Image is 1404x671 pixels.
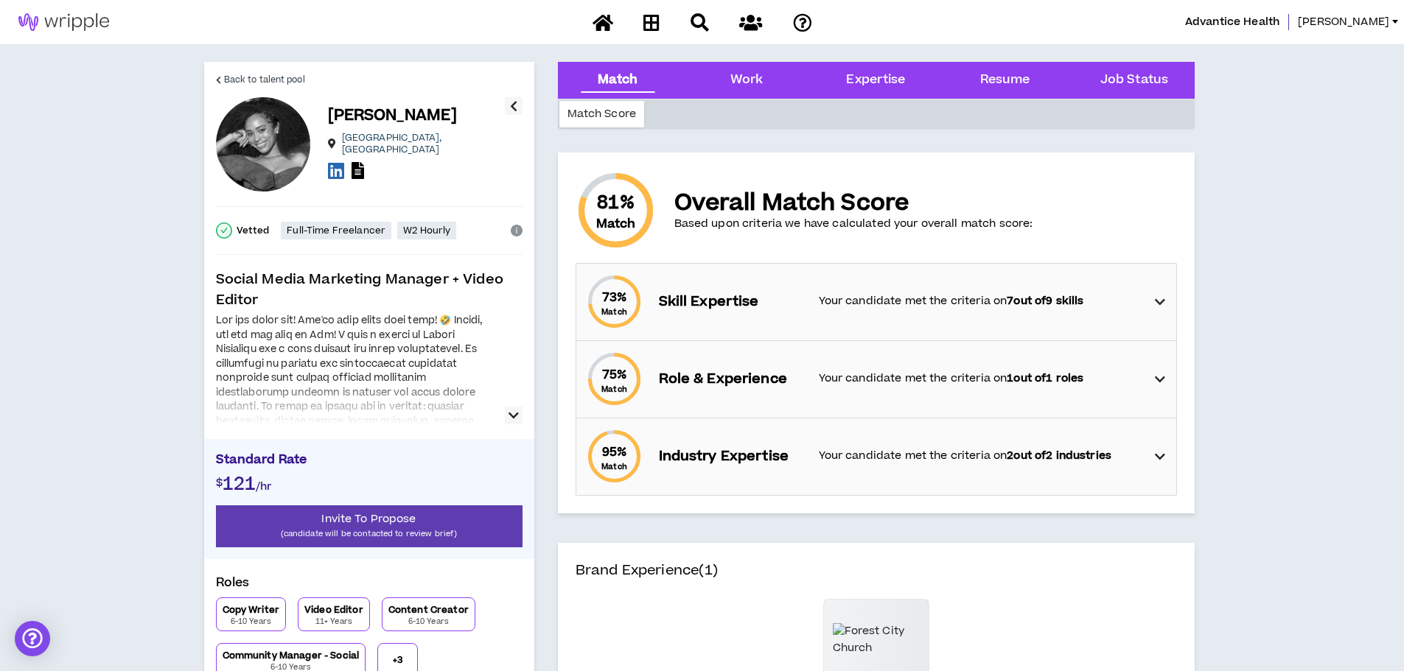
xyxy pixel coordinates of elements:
p: (candidate will be contacted to review brief) [216,527,523,541]
span: Invite To Propose [321,511,416,527]
small: Match [601,461,627,472]
p: Full-Time Freelancer [287,225,385,236]
span: [PERSON_NAME] [1298,14,1389,30]
div: Open Intercom Messenger [15,621,50,656]
img: Forest City Church [833,623,920,656]
div: Expertise [846,71,905,90]
strong: 1 out of 1 roles [1007,370,1083,386]
span: 95 % [602,443,626,461]
p: [GEOGRAPHIC_DATA] , [GEOGRAPHIC_DATA] [342,132,505,155]
div: Ariana F. [216,97,310,192]
small: Match [601,306,627,317]
span: $ [216,475,223,491]
small: Match [596,215,636,233]
p: Community Manager - Social [223,650,360,661]
div: Match Score [559,101,645,127]
p: Skill Expertise [659,292,804,312]
span: Advantice Health [1185,14,1279,30]
strong: 2 out of 2 industries [1007,448,1111,463]
p: Role & Experience [659,369,804,390]
p: Based upon criteria we have calculated your overall match score: [674,217,1033,231]
p: Copy Writer [223,604,280,616]
span: 81 % [597,192,634,215]
div: 75%MatchRole & ExperienceYour candidate met the criteria on1out of1 roles [576,341,1176,418]
p: Video Editor [304,604,363,616]
div: Match [598,71,638,90]
p: Your candidate met the criteria on [819,370,1141,387]
p: Industry Expertise [659,446,804,467]
p: [PERSON_NAME] [328,105,458,126]
small: Match [601,384,627,395]
span: 121 [223,471,256,497]
button: Invite To Propose(candidate will be contacted to review brief) [216,505,523,547]
strong: 7 out of 9 skills [1007,293,1083,309]
span: 75 % [602,366,626,384]
p: 11+ Years [315,616,352,628]
p: Standard Rate [216,451,523,473]
p: Your candidate met the criteria on [819,293,1141,309]
span: /hr [256,479,272,494]
div: Job Status [1100,71,1168,90]
div: Resume [980,71,1030,90]
p: Roles [216,574,523,597]
p: 6-10 Years [231,616,271,628]
p: Your candidate met the criteria on [819,448,1141,464]
div: 95%MatchIndustry ExpertiseYour candidate met the criteria on2out of2 industries [576,418,1176,495]
p: + 3 [393,654,402,666]
div: Work [730,71,764,90]
span: 73 % [602,289,626,306]
div: 73%MatchSkill ExpertiseYour candidate met the criteria on7out of9 skills [576,264,1176,340]
p: W2 Hourly [403,225,450,236]
h4: Brand Experience (1) [576,561,1177,599]
span: Back to talent pool [224,73,305,87]
a: Back to talent pool [216,62,305,97]
p: Overall Match Score [674,190,1033,217]
p: Social Media Marketing Manager + Video Editor [216,270,523,311]
p: 6-10 Years [408,616,449,628]
span: check-circle [216,222,232,239]
span: info-circle [511,225,523,236]
p: Content Creator [388,604,469,616]
p: Vetted [237,225,270,236]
